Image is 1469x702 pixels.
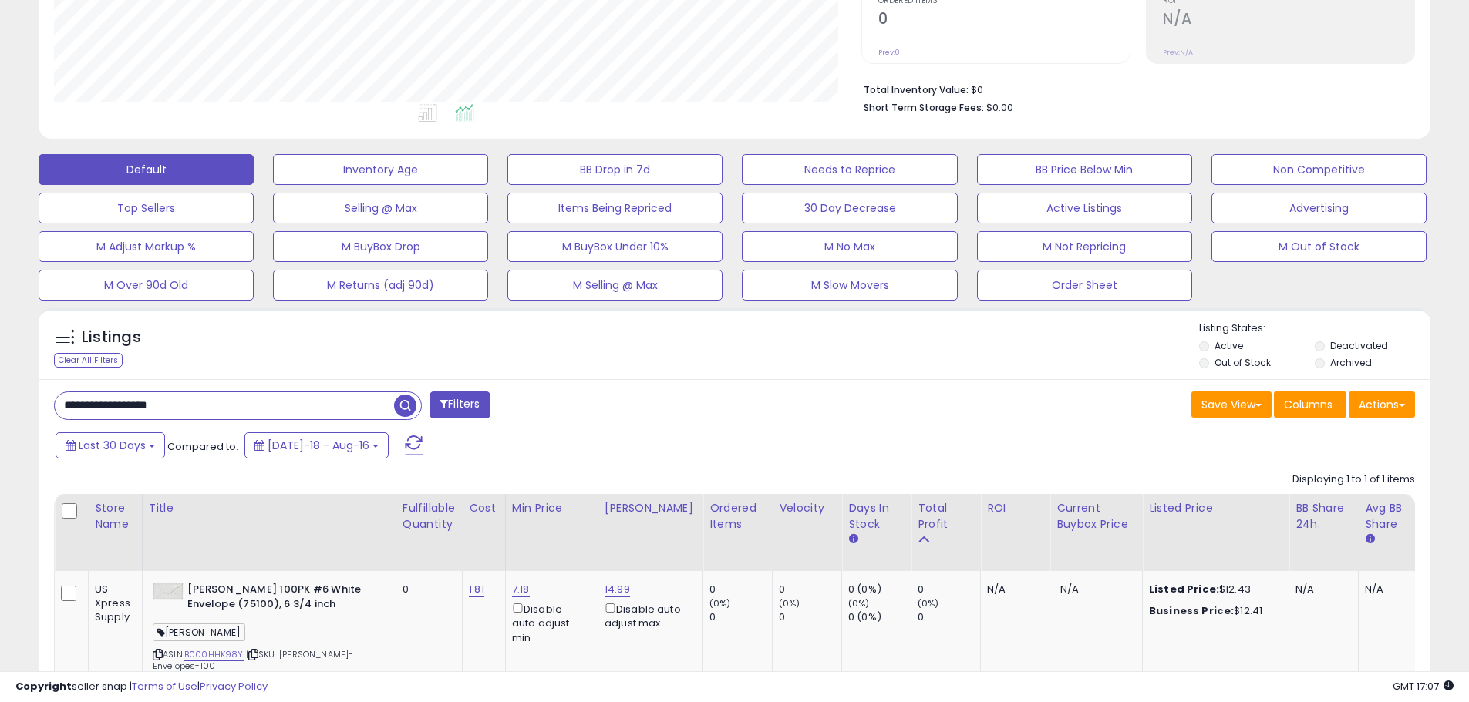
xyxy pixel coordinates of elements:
div: 0 [709,583,772,596]
small: (0%) [848,597,870,610]
button: Needs to Reprice [742,154,957,185]
div: Min Price [512,500,591,516]
div: Displaying 1 to 1 of 1 items [1292,472,1415,487]
div: Current Buybox Price [1056,500,1136,532]
small: (0%) [918,597,939,610]
a: 7.18 [512,582,530,597]
div: N/A [1295,583,1346,596]
div: Avg BB Share [1365,500,1421,532]
span: | SKU: [PERSON_NAME]-Envelopes-100 [153,648,353,671]
button: 30 Day Decrease [742,193,957,223]
div: ROI [987,500,1043,516]
b: Short Term Storage Fees: [864,101,984,114]
p: Listing States: [1199,321,1430,336]
button: M BuyBox Under 10% [507,231,723,262]
div: 0 [709,610,772,624]
b: Total Inventory Value: [864,83,969,96]
li: $0 [864,79,1403,98]
button: M Adjust Markup % [39,231,254,262]
div: 0 [779,583,841,596]
span: Last 30 Days [79,438,146,453]
span: Compared to: [167,439,238,454]
button: Actions [1349,391,1415,418]
span: [PERSON_NAME] [153,623,245,641]
h2: N/A [1163,10,1414,31]
div: Title [149,500,389,516]
a: Privacy Policy [200,679,268,694]
div: seller snap | | [15,680,268,694]
div: BB Share 24h. [1295,500,1352,532]
a: Terms of Use [132,679,197,694]
span: 2025-09-16 17:07 GMT [1393,679,1454,694]
label: Out of Stock [1215,356,1271,369]
button: Top Sellers [39,193,254,223]
div: N/A [987,583,1038,596]
button: M Selling @ Max [507,270,723,301]
div: Disable auto adjust min [512,600,586,645]
a: 1.81 [469,582,484,597]
button: Advertising [1211,193,1427,223]
b: Business Price: [1149,603,1234,618]
div: 0 [403,583,450,596]
button: Inventory Age [273,154,488,185]
div: US - Xpress Supply [95,583,130,625]
button: Non Competitive [1211,154,1427,185]
span: Columns [1284,397,1333,412]
div: Days In Stock [848,500,905,532]
small: Prev: 0 [878,48,900,57]
div: $12.41 [1149,604,1277,618]
button: BB Drop in 7d [507,154,723,185]
div: Disable auto adjust max [605,600,691,630]
button: M Not Repricing [977,231,1192,262]
button: M BuyBox Drop [273,231,488,262]
div: 0 [779,610,841,624]
button: Order Sheet [977,270,1192,301]
button: M Slow Movers [742,270,957,301]
span: [DATE]-18 - Aug-16 [268,438,369,453]
div: Store Name [95,500,136,532]
span: $0.00 [986,100,1013,115]
div: N/A [1365,583,1416,596]
button: Default [39,154,254,185]
div: $12.43 [1149,583,1277,596]
small: Avg BB Share. [1365,532,1374,546]
button: Filters [430,391,490,418]
button: M No Max [742,231,957,262]
a: 14.99 [605,582,630,597]
img: 21RusP573BL._SL40_.jpg [153,583,184,600]
button: Active Listings [977,193,1192,223]
div: Listed Price [1149,500,1282,516]
small: Prev: N/A [1163,48,1193,57]
div: Ordered Items [709,500,766,532]
button: M Over 90d Old [39,270,254,301]
button: Items Being Repriced [507,193,723,223]
b: [PERSON_NAME] 100PK #6 White Envelope (75100), 6 3/4 inch [187,583,375,615]
div: Velocity [779,500,835,516]
button: Last 30 Days [56,432,165,458]
div: Cost [469,500,499,516]
button: M Out of Stock [1211,231,1427,262]
h5: Listings [82,327,141,348]
div: Total Profit [918,500,974,532]
label: Active [1215,339,1243,352]
a: B000HHK98Y [184,648,244,661]
button: Selling @ Max [273,193,488,223]
div: 0 (0%) [848,610,911,624]
button: Save View [1191,391,1272,418]
small: Days In Stock. [848,532,857,546]
strong: Copyright [15,679,72,694]
button: Columns [1274,391,1346,418]
div: Fulfillable Quantity [403,500,456,532]
div: 0 [918,583,980,596]
small: (0%) [709,597,731,610]
div: [PERSON_NAME] [605,500,696,516]
small: (0%) [779,597,800,610]
button: [DATE]-18 - Aug-16 [244,432,389,458]
h2: 0 [878,10,1130,31]
div: Clear All Filters [54,353,123,368]
label: Deactivated [1330,339,1388,352]
div: 0 [918,610,980,624]
div: 0 (0%) [848,583,911,596]
b: Listed Price: [1149,582,1219,596]
span: N/A [1060,582,1079,596]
